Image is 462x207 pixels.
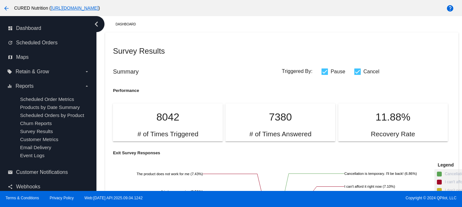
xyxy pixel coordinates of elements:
[8,38,89,48] a: update Scheduled Orders
[8,170,13,175] i: email
[8,182,89,192] a: share Webhooks
[15,69,49,75] span: Retain & Grow
[8,52,89,62] a: map Maps
[233,111,327,123] p: 7380
[446,4,454,12] mat-icon: help
[51,5,98,11] a: [URL][DOMAIN_NAME]
[85,196,143,200] a: Web:[DATE] API:2025.09.04.1242
[14,5,100,11] span: CURED Nutrition ( )
[3,4,10,12] mat-icon: arrow_back
[84,84,89,89] i: arrow_drop_down
[20,121,52,126] a: Churn Reports
[249,130,312,138] h2: # of Times Answered
[137,130,198,138] h2: # of Times Triggered
[113,150,282,155] h5: Exit Survey Responses
[20,96,74,102] a: Scheduled Order Metrics
[363,68,379,76] span: Cancel
[16,184,40,190] span: Webhooks
[8,26,13,31] i: dashboard
[15,83,33,89] span: Reports
[344,184,395,188] text: I can't afford it right now (7.10%)
[371,130,415,138] h2: Recovery Rate
[161,190,203,194] text: It is too expensive (9.51%)
[20,113,84,118] a: Scheduled Orders by Product
[84,69,89,74] i: arrow_drop_down
[20,104,80,110] a: Products by Date Summary
[137,172,203,176] text: The product does not work for me (7.43%)
[16,25,41,31] span: Dashboard
[20,129,53,134] a: Survey Results
[16,54,29,60] span: Maps
[115,19,141,29] a: Dashboard
[20,153,44,158] a: Event Logs
[5,196,39,200] a: Terms & Conditions
[20,145,51,150] a: Email Delivery
[282,68,313,74] span: Triggered By:
[20,137,58,142] a: Customer Metrics
[346,111,440,123] p: 11.88%
[8,184,13,189] i: share
[113,68,282,75] h3: Summary
[237,196,457,200] span: Copyright © 2024 QPilot, LLC
[113,47,282,56] h2: Survey Results
[16,40,58,46] span: Scheduled Orders
[8,55,13,60] i: map
[7,84,12,89] i: equalizer
[16,169,68,175] span: Customer Notifications
[344,172,417,175] text: Cancellation is temporary. I'll be back! (6.86%)
[8,167,89,177] a: email Customer Notifications
[438,162,454,167] span: Legend
[331,68,345,76] span: Pause
[8,40,13,45] i: update
[121,111,215,123] p: 8042
[113,88,282,93] h5: Performance
[91,19,102,29] i: chevron_left
[50,196,74,200] a: Privacy Policy
[8,23,89,33] a: dashboard Dashboard
[7,69,12,74] i: local_offer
